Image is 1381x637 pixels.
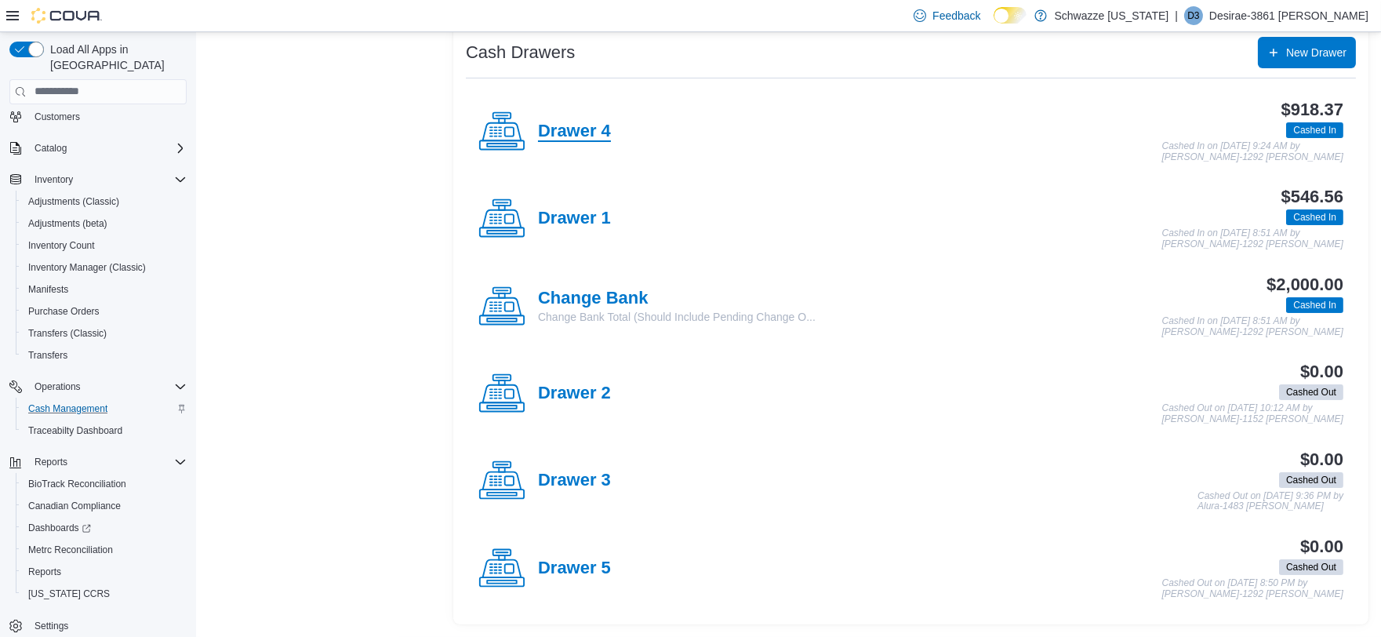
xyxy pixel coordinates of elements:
button: Customers [3,105,193,128]
span: Adjustments (Classic) [28,195,119,208]
span: Customers [28,107,187,126]
span: Cashed Out [1279,472,1343,488]
span: Cashed In [1286,297,1343,313]
span: Load All Apps in [GEOGRAPHIC_DATA] [44,42,187,73]
span: Inventory Count [28,239,95,252]
p: Change Bank Total (Should Include Pending Change O... [538,309,816,325]
a: Manifests [22,280,75,299]
p: Cashed In on [DATE] 9:24 AM by [PERSON_NAME]-1292 [PERSON_NAME] [1162,141,1343,162]
p: Cashed In on [DATE] 8:51 AM by [PERSON_NAME]-1292 [PERSON_NAME] [1162,228,1343,249]
span: Reports [28,453,187,471]
span: Dashboards [22,519,187,537]
a: Traceabilty Dashboard [22,421,129,440]
span: Inventory Count [22,236,187,255]
span: Transfers (Classic) [22,324,187,343]
button: Adjustments (beta) [16,213,193,235]
button: Inventory Count [16,235,193,257]
span: Cashed In [1293,123,1336,137]
button: Traceabilty Dashboard [16,420,193,442]
span: Settings [28,616,187,635]
span: Canadian Compliance [22,497,187,515]
span: Manifests [22,280,187,299]
span: Adjustments (Classic) [22,192,187,211]
h3: $918.37 [1281,100,1343,119]
a: Adjustments (Classic) [22,192,125,211]
span: Dashboards [28,522,91,534]
span: Reports [28,566,61,578]
span: Cashed In [1293,298,1336,312]
span: Adjustments (beta) [22,214,187,233]
span: Traceabilty Dashboard [28,424,122,437]
button: Reports [3,451,193,473]
a: Inventory Manager (Classic) [22,258,152,277]
p: Cashed Out on [DATE] 10:12 AM by [PERSON_NAME]-1152 [PERSON_NAME] [1162,403,1343,424]
span: Operations [28,377,187,396]
h4: Drawer 2 [538,384,611,404]
h4: Change Bank [538,289,816,309]
a: Reports [22,562,67,581]
span: Cashed In [1293,210,1336,224]
button: Catalog [28,139,73,158]
span: Cashed In [1286,122,1343,138]
span: Metrc Reconciliation [22,541,187,559]
span: Cashed In [1286,209,1343,225]
input: Dark Mode [994,7,1027,24]
p: Desirae-3861 [PERSON_NAME] [1209,6,1368,25]
span: Catalog [28,139,187,158]
button: Canadian Compliance [16,495,193,517]
button: Inventory Manager (Classic) [16,257,193,278]
span: Settings [35,620,68,632]
p: Cashed Out on [DATE] 9:36 PM by Alura-1483 [PERSON_NAME] [1197,491,1343,512]
span: Cashed Out [1286,385,1336,399]
span: Inventory Manager (Classic) [22,258,187,277]
span: Cashed Out [1286,473,1336,487]
span: Cashed Out [1279,384,1343,400]
p: Cashed Out on [DATE] 8:50 PM by [PERSON_NAME]-1292 [PERSON_NAME] [1162,578,1343,599]
a: Adjustments (beta) [22,214,114,233]
span: Transfers [28,349,67,362]
span: Manifests [28,283,68,296]
p: Schwazze [US_STATE] [1055,6,1169,25]
h4: Drawer 1 [538,209,611,229]
span: Transfers (Classic) [28,327,107,340]
a: [US_STATE] CCRS [22,584,116,603]
span: Operations [35,380,81,393]
span: Cash Management [22,399,187,418]
span: Traceabilty Dashboard [22,421,187,440]
span: Reports [22,562,187,581]
a: Settings [28,617,75,635]
h4: Drawer 5 [538,559,611,579]
button: New Drawer [1258,37,1356,68]
span: Canadian Compliance [28,500,121,512]
a: Purchase Orders [22,302,106,321]
button: Purchase Orders [16,300,193,322]
span: Customers [35,111,80,123]
a: Dashboards [16,517,193,539]
p: | [1175,6,1178,25]
span: BioTrack Reconciliation [22,475,187,493]
button: Inventory [28,170,79,189]
a: BioTrack Reconciliation [22,475,133,493]
button: [US_STATE] CCRS [16,583,193,605]
button: Reports [16,561,193,583]
button: Operations [3,376,193,398]
span: Cash Management [28,402,107,415]
span: Inventory [35,173,73,186]
span: Cashed Out [1286,560,1336,574]
span: Purchase Orders [22,302,187,321]
span: Inventory Manager (Classic) [28,261,146,274]
div: Desirae-3861 Matthews [1184,6,1203,25]
button: Metrc Reconciliation [16,539,193,561]
h4: Drawer 4 [538,122,611,142]
button: Transfers [16,344,193,366]
span: Inventory [28,170,187,189]
h3: $2,000.00 [1267,275,1343,294]
span: Catalog [35,142,67,155]
span: New Drawer [1286,45,1346,60]
button: Cash Management [16,398,193,420]
img: Cova [31,8,102,24]
button: Adjustments (Classic) [16,191,193,213]
a: Inventory Count [22,236,101,255]
button: Catalog [3,137,193,159]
